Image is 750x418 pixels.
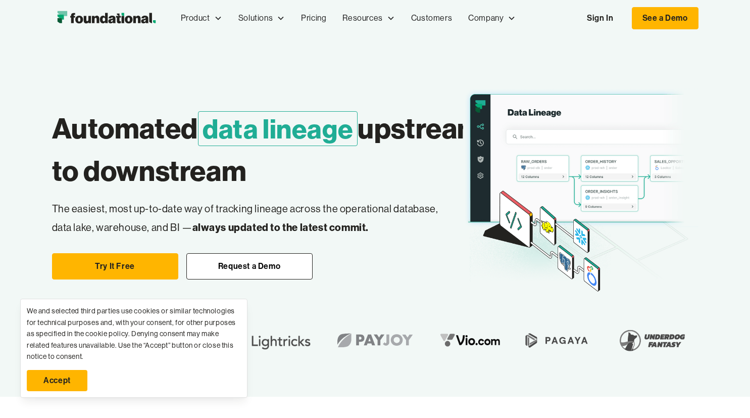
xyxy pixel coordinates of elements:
[520,324,594,356] img: Pagaya Logo
[52,8,161,28] a: home
[612,324,692,356] img: Underdog Fantasy Logo
[632,7,698,29] a: See a Demo
[226,324,314,356] img: Lightricks Logo
[460,2,524,35] div: Company
[342,12,382,25] div: Resources
[230,2,293,35] div: Solutions
[198,111,358,146] span: data lineage
[334,2,403,35] div: Resources
[181,12,210,25] div: Product
[52,200,447,237] p: The easiest, most up-to-date way of tracking lineage across the operational database, data lake, ...
[433,324,508,356] img: vio logo
[293,2,334,35] a: Pricing
[192,221,369,234] strong: always updated to the latest commit.
[173,2,230,35] div: Product
[577,8,623,29] a: Sign In
[27,305,241,362] div: We and selected third parties use cookies or similar technologies for technical purposes and, wit...
[52,253,178,280] a: Try It Free
[186,253,313,280] a: Request a Demo
[52,107,482,192] h1: Automated upstream to downstream
[329,324,421,356] img: Payjoy logo
[27,370,87,391] a: Accept
[468,12,504,25] div: Company
[52,8,161,28] img: Foundational Logo
[238,12,273,25] div: Solutions
[403,2,460,35] a: Customers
